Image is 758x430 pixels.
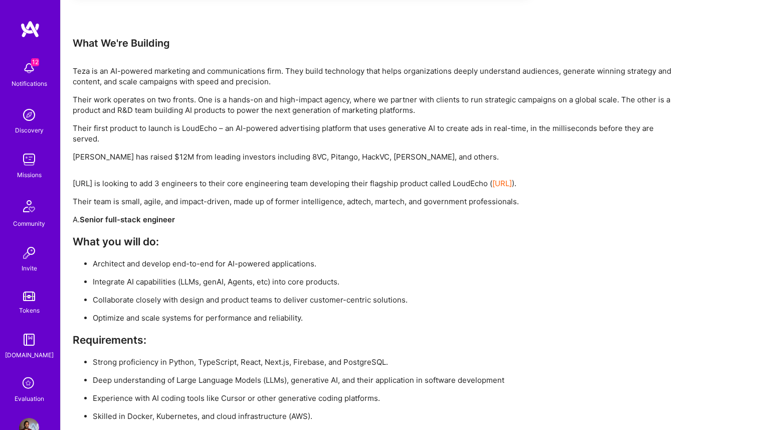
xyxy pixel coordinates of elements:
[93,258,674,269] p: Architect and develop end-to-end for AI-powered applications.
[22,263,37,273] div: Invite
[93,357,674,367] p: Strong proficiency in Python, TypeScript, React, Next.js, Firebase, and PostgreSQL.
[93,375,674,385] p: Deep understanding of Large Language Models (LLMs), generative AI, and their application in softw...
[15,393,44,404] div: Evaluation
[19,105,39,125] img: discovery
[17,170,42,180] div: Missions
[20,374,39,393] i: icon SelectionTeam
[73,196,674,207] p: Their team is small, agile, and impact-driven, made up of former intelligence, adtech, martech, a...
[93,276,674,287] p: Integrate AI capabilities (LLMs, genAI, Agents, etc) into core products.
[492,179,512,188] a: [URL]
[80,215,175,224] strong: Senior full-stack engineer
[73,214,674,225] p: A.
[31,58,39,66] span: 12
[19,330,39,350] img: guide book
[73,37,674,50] div: What We're Building
[73,94,674,115] p: Their work operates on two fronts. One is a hands-on and high-impact agency, where we partner wit...
[23,292,35,301] img: tokens
[73,178,674,189] p: [URL] is looking to add 3 engineers to their core engineering team developing their flagship prod...
[19,58,39,78] img: bell
[73,235,674,248] h3: What you will do:
[15,125,44,135] div: Discovery
[19,243,39,263] img: Invite
[12,78,47,89] div: Notifications
[73,66,674,87] p: Teza is an AI-powered marketing and communications firm. They build technology that helps organiz...
[73,123,674,144] p: Their first product to launch is LoudEcho – an AI-powered advertising platform that uses generati...
[20,20,40,38] img: logo
[93,313,674,323] p: Optimize and scale systems for performance and reliability.
[5,350,54,360] div: [DOMAIN_NAME]
[73,334,146,346] strong: Requirements:
[93,295,674,305] p: Collaborate closely with design and product teams to deliver customer-centric solutions.
[73,152,674,162] p: [PERSON_NAME] has raised $12M from leading investors including 8VC, Pitango, HackVC, [PERSON_NAME...
[13,218,45,229] div: Community
[17,194,41,218] img: Community
[93,411,674,421] p: Skilled in Docker, Kubernetes, and cloud infrastructure (AWS).
[19,305,40,316] div: Tokens
[93,393,674,403] p: Experience with AI coding tools like Cursor or other generative coding platforms.
[19,150,39,170] img: teamwork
